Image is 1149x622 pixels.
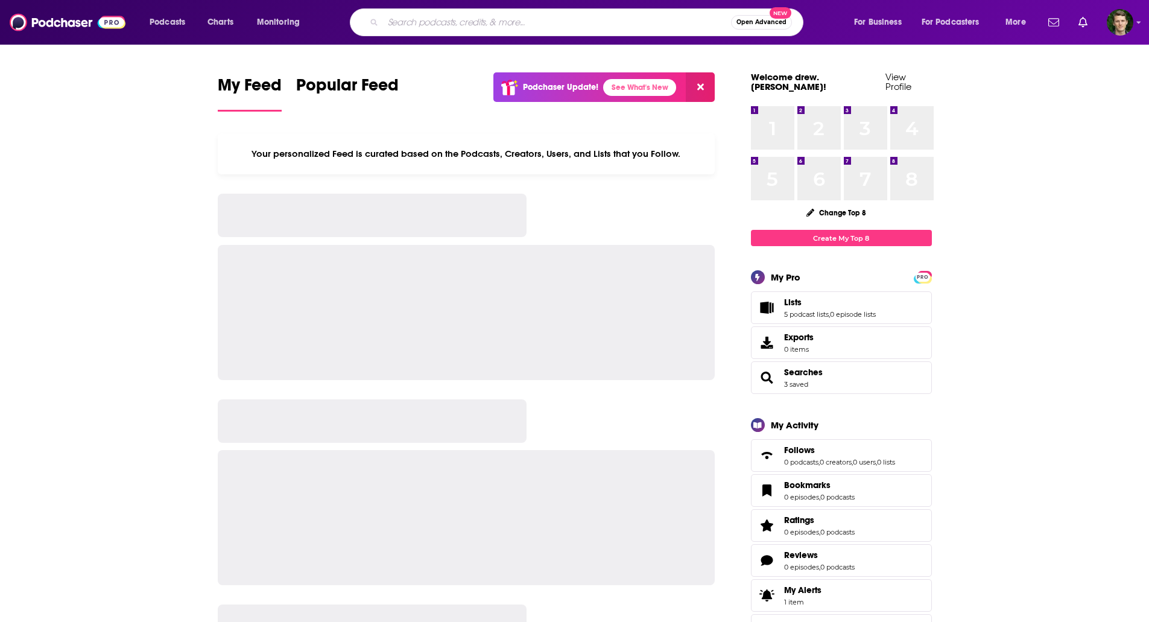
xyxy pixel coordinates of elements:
[784,332,814,343] span: Exports
[751,439,932,472] span: Follows
[1074,12,1092,33] a: Show notifications dropdown
[916,272,930,281] a: PRO
[603,79,676,96] a: See What's New
[784,480,831,490] span: Bookmarks
[820,528,855,536] a: 0 podcasts
[296,75,399,103] span: Popular Feed
[1043,12,1064,33] a: Show notifications dropdown
[523,82,598,92] p: Podchaser Update!
[755,587,779,604] span: My Alerts
[784,367,823,378] a: Searches
[736,19,787,25] span: Open Advanced
[257,14,300,31] span: Monitoring
[784,585,821,595] span: My Alerts
[784,310,829,319] a: 5 podcast lists
[784,458,818,466] a: 0 podcasts
[799,205,874,220] button: Change Top 8
[877,458,895,466] a: 0 lists
[819,528,820,536] span: ,
[1107,9,1133,36] button: Show profile menu
[296,75,399,112] a: Popular Feed
[218,75,282,112] a: My Feed
[771,271,800,283] div: My Pro
[755,334,779,351] span: Exports
[784,563,819,571] a: 0 episodes
[784,550,818,560] span: Reviews
[751,230,932,246] a: Create My Top 8
[218,133,715,174] div: Your personalized Feed is curated based on the Podcasts, Creators, Users, and Lists that you Follow.
[731,15,792,30] button: Open AdvancedNew
[876,458,877,466] span: ,
[1107,9,1133,36] span: Logged in as drew.kilman
[885,71,911,92] a: View Profile
[200,13,241,32] a: Charts
[784,493,819,501] a: 0 episodes
[755,517,779,534] a: Ratings
[751,509,932,542] span: Ratings
[751,71,826,92] a: Welcome drew.[PERSON_NAME]!
[751,361,932,394] span: Searches
[819,493,820,501] span: ,
[361,8,815,36] div: Search podcasts, credits, & more...
[10,11,125,34] img: Podchaser - Follow, Share and Rate Podcasts
[755,299,779,316] a: Lists
[784,445,815,455] span: Follows
[820,493,855,501] a: 0 podcasts
[784,515,814,525] span: Ratings
[784,445,895,455] a: Follows
[1005,14,1026,31] span: More
[784,480,855,490] a: Bookmarks
[854,14,902,31] span: For Business
[997,13,1041,32] button: open menu
[784,515,855,525] a: Ratings
[383,13,731,32] input: Search podcasts, credits, & more...
[751,326,932,359] a: Exports
[819,563,820,571] span: ,
[1107,9,1133,36] img: User Profile
[207,14,233,31] span: Charts
[853,458,876,466] a: 0 users
[820,563,855,571] a: 0 podcasts
[248,13,315,32] button: open menu
[218,75,282,103] span: My Feed
[916,273,930,282] span: PRO
[784,297,802,308] span: Lists
[818,458,820,466] span: ,
[751,579,932,612] a: My Alerts
[755,447,779,464] a: Follows
[852,458,853,466] span: ,
[922,14,980,31] span: For Podcasters
[755,552,779,569] a: Reviews
[755,482,779,499] a: Bookmarks
[830,310,876,319] a: 0 episode lists
[784,550,855,560] a: Reviews
[784,297,876,308] a: Lists
[751,291,932,324] span: Lists
[770,7,791,19] span: New
[829,310,830,319] span: ,
[141,13,201,32] button: open menu
[771,419,818,431] div: My Activity
[751,474,932,507] span: Bookmarks
[784,598,821,606] span: 1 item
[755,369,779,386] a: Searches
[784,528,819,536] a: 0 episodes
[820,458,852,466] a: 0 creators
[914,13,997,32] button: open menu
[751,544,932,577] span: Reviews
[150,14,185,31] span: Podcasts
[846,13,917,32] button: open menu
[784,380,808,389] a: 3 saved
[784,345,814,354] span: 0 items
